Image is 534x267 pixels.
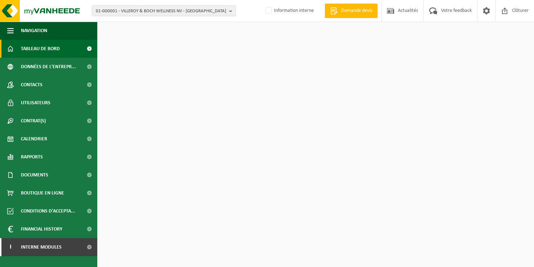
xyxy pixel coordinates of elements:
span: Données de l'entrepr... [21,58,76,76]
span: I [7,238,14,256]
a: Demande devis [325,4,378,18]
span: Interne modules [21,238,62,256]
button: 01-000001 - VILLEROY & BOCH WELLNESS NV - [GEOGRAPHIC_DATA] [92,5,236,16]
span: Calendrier [21,130,47,148]
span: Conditions d'accepta... [21,202,75,220]
span: Navigation [21,22,47,40]
span: Tableau de bord [21,40,60,58]
span: Contrat(s) [21,112,46,130]
span: Contacts [21,76,43,94]
span: Documents [21,166,48,184]
span: Rapports [21,148,43,166]
label: Information interne [264,5,314,16]
span: 01-000001 - VILLEROY & BOCH WELLNESS NV - [GEOGRAPHIC_DATA] [96,6,226,17]
span: Boutique en ligne [21,184,64,202]
span: Demande devis [339,7,374,14]
span: Financial History [21,220,62,238]
span: Utilisateurs [21,94,50,112]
